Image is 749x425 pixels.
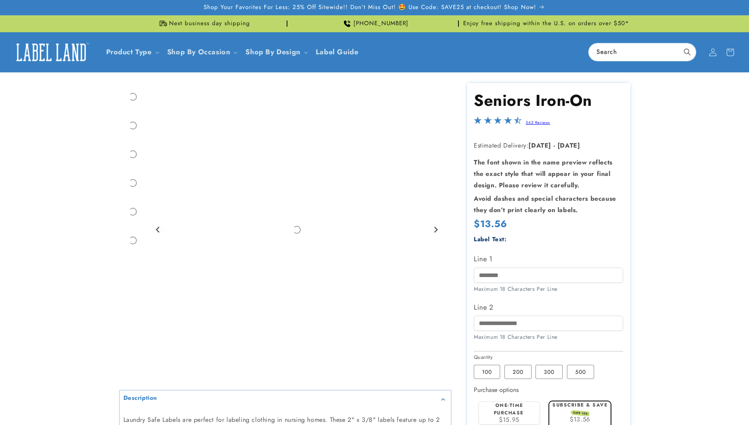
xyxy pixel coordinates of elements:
button: Are these labels soft on the skin? [26,22,112,37]
a: Label Land [9,37,94,67]
summary: Product Type [101,43,162,61]
a: Shop By Design [245,47,300,57]
div: Maximum 18 Characters Per Line [474,333,623,341]
label: One-time purchase [494,402,524,416]
summary: Shop By Occasion [162,43,241,61]
label: 200 [504,365,532,379]
label: Subscribe & save [552,401,607,416]
span: Shop By Occasion [167,48,230,57]
h2: Description [123,394,158,402]
strong: [DATE] [528,141,551,150]
span: $15.95 [499,415,519,424]
span: Shop Your Favorites For Less: 25% Off Sitewide!! Don’t Miss Out! 🤩 Use Code: SAVE25 at checkout! ... [204,4,536,11]
h1: Seniors Iron-On [474,90,623,111]
summary: Shop By Design [241,43,311,61]
div: Announcement [462,15,630,32]
summary: Description [120,390,451,408]
span: [PHONE_NUMBER] [353,20,409,28]
img: Label Land [12,40,90,65]
a: Product Type [106,47,152,57]
span: SAVE 15% [572,410,589,416]
a: Label Guide [311,43,363,61]
label: Purchase options [474,385,519,394]
div: Announcement [119,15,287,32]
div: Maximum 18 Characters Per Line [474,285,623,293]
span: $13.56 [570,415,590,424]
p: Estimated Delivery: [474,140,623,152]
span: $13.56 [474,217,507,231]
label: 100 [474,365,500,379]
div: Go to slide 5 [119,198,147,225]
span: Next business day shipping [169,20,250,28]
div: Go to slide 4 [119,169,147,197]
button: Search [679,43,696,61]
div: Go to slide 6 [119,227,147,254]
span: Label Guide [316,48,359,57]
label: Label Text: [474,235,507,244]
div: Go to slide 3 [119,140,147,168]
label: 300 [536,365,563,379]
span: 4.4-star overall rating [474,118,522,128]
div: Go to slide 1 [119,83,147,111]
label: Line 2 [474,301,623,314]
a: 562 Reviews [526,120,550,126]
div: Announcement [291,15,459,32]
strong: [DATE] [558,141,580,150]
label: 500 [567,365,594,379]
div: Go to slide 2 [119,112,147,139]
button: Next slide [430,224,441,235]
strong: - [554,141,556,150]
strong: Avoid dashes and special characters because they don’t print clearly on labels. [474,194,616,214]
button: What is the size of these labels? [28,44,112,59]
label: Line 1 [474,253,623,265]
span: Enjoy free shipping within the U.S. on orders over $50* [463,20,629,28]
strong: The font shown in the name preview reflects the exact style that will appear in your final design... [474,158,613,190]
legend: Quantity [474,353,493,361]
button: Go to last slide [153,224,164,235]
